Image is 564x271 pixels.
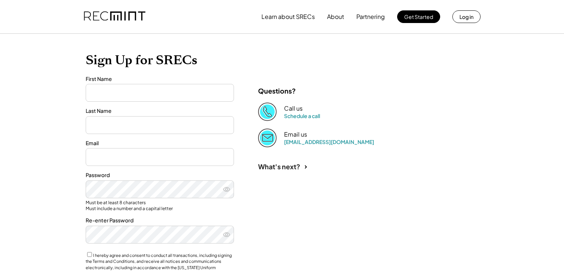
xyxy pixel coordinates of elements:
div: First Name [86,75,234,83]
button: Get Started [397,10,440,23]
div: Questions? [258,86,296,95]
div: Last Name [86,107,234,115]
button: Log in [452,10,481,23]
a: Schedule a call [284,112,320,119]
button: Partnering [356,9,385,24]
h1: Sign Up for SRECs [86,52,479,68]
div: Call us [284,105,303,112]
a: [EMAIL_ADDRESS][DOMAIN_NAME] [284,138,374,145]
img: Phone%20copy%403x.png [258,102,277,121]
div: What's next? [258,162,300,171]
img: recmint-logotype%403x.png [84,4,145,29]
button: About [327,9,344,24]
img: Email%202%403x.png [258,128,277,147]
div: Email us [284,131,307,138]
button: Learn about SRECs [261,9,315,24]
div: Email [86,140,234,147]
div: Must be at least 8 characters Must include a number and a capital letter [86,200,234,211]
div: Re-enter Password [86,217,234,224]
div: Password [86,172,234,179]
